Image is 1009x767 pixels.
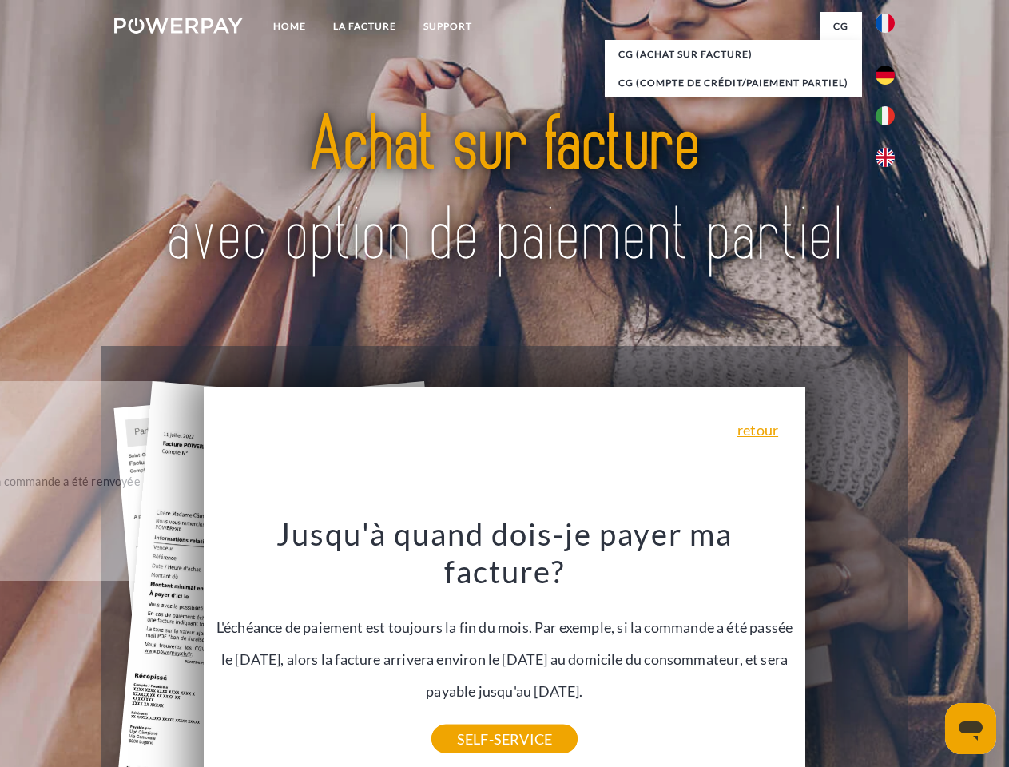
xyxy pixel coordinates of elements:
[876,14,895,33] img: fr
[213,515,796,739] div: L'échéance de paiement est toujours la fin du mois. Par exemple, si la commande a été passée le [...
[820,12,862,41] a: CG
[737,423,778,437] a: retour
[213,515,796,591] h3: Jusqu'à quand dois-je payer ma facture?
[605,40,862,69] a: CG (achat sur facture)
[153,77,856,306] img: title-powerpay_fr.svg
[876,106,895,125] img: it
[320,12,410,41] a: LA FACTURE
[431,725,578,753] a: SELF-SERVICE
[876,148,895,167] img: en
[114,18,243,34] img: logo-powerpay-white.svg
[605,69,862,97] a: CG (Compte de crédit/paiement partiel)
[260,12,320,41] a: Home
[876,66,895,85] img: de
[945,703,996,754] iframe: Bouton de lancement de la fenêtre de messagerie
[410,12,486,41] a: Support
